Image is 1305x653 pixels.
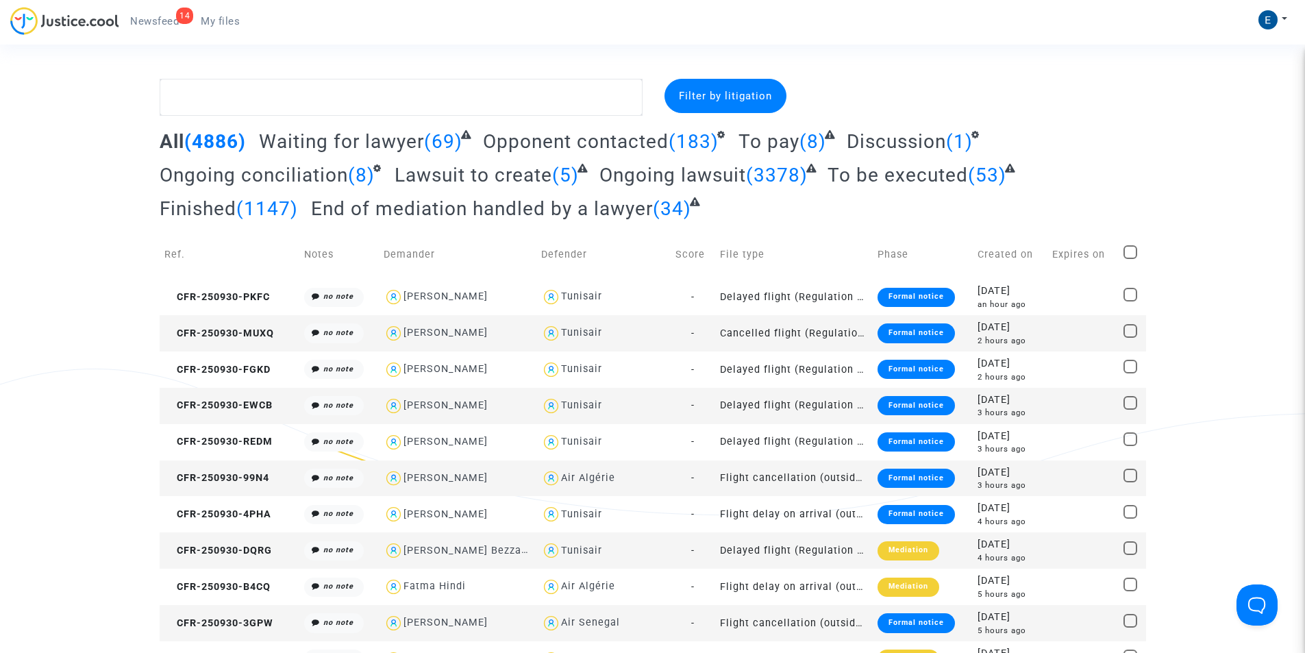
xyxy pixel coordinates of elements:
span: CFR-250930-EWCB [164,399,273,411]
i: no note [323,618,353,627]
span: CFR-250930-REDM [164,436,273,447]
img: icon-user.svg [384,613,403,633]
div: Formal notice [878,360,955,379]
img: icon-user.svg [541,432,561,452]
img: icon-user.svg [384,541,403,560]
span: Opponent contacted [483,130,669,153]
span: (69) [424,130,462,153]
div: [DATE] [978,284,1043,299]
img: icon-user.svg [384,360,403,380]
span: My files [201,15,240,27]
img: icon-user.svg [541,396,561,416]
span: Filter by litigation [679,90,772,102]
span: (3378) [746,164,808,186]
i: no note [323,292,353,301]
div: Formal notice [878,469,955,488]
div: Mediation [878,578,939,597]
div: Mediation [878,541,939,560]
td: Flight delay on arrival (outside of EU - Montreal Convention) [715,496,873,532]
div: Formal notice [878,288,955,307]
td: Defender [536,230,671,279]
div: Tunisair [561,327,602,338]
div: Formal notice [878,432,955,452]
a: 14Newsfeed [119,11,190,32]
div: [DATE] [978,610,1043,625]
img: icon-user.svg [384,432,403,452]
div: Formal notice [878,323,955,343]
div: [DATE] [978,537,1043,552]
td: Demander [379,230,536,279]
span: (5) [552,164,579,186]
span: - [691,617,695,629]
span: CFR-250930-PKFC [164,291,270,303]
div: [DATE] [978,465,1043,480]
img: icon-user.svg [541,541,561,560]
div: Tunisair [561,508,602,520]
div: 3 hours ago [978,443,1043,455]
span: CFR-250930-4PHA [164,508,271,520]
img: icon-user.svg [541,504,561,524]
td: Created on [973,230,1047,279]
i: no note [323,401,353,410]
td: Flight delay on arrival (outside of EU - Montreal Convention) [715,569,873,605]
img: icon-user.svg [384,504,403,524]
div: [PERSON_NAME] [403,327,488,338]
i: no note [323,582,353,591]
span: (1) [946,130,973,153]
td: Phase [873,230,973,279]
span: Finished [160,197,236,220]
div: Air Senegal [561,617,620,628]
span: - [691,581,695,593]
i: no note [323,365,353,373]
div: [PERSON_NAME] [403,472,488,484]
span: Ongoing lawsuit [599,164,746,186]
div: Formal notice [878,505,955,524]
span: To pay [738,130,799,153]
img: icon-user.svg [541,577,561,597]
img: jc-logo.svg [10,7,119,35]
img: icon-user.svg [541,323,561,343]
div: Formal notice [878,396,955,415]
span: Lawsuit to create [395,164,552,186]
td: Score [671,230,715,279]
span: (183) [669,130,719,153]
div: [PERSON_NAME] [403,363,488,375]
td: Delayed flight (Regulation EC 261/2004) [715,532,873,569]
div: Fatma Hindi [403,580,466,592]
div: [DATE] [978,356,1043,371]
td: Flight cancellation (outside of EU - Montreal Convention) [715,460,873,497]
td: Flight cancellation (outside of EU - Montreal Convention) [715,605,873,641]
div: [DATE] [978,320,1043,335]
span: - [691,472,695,484]
div: 4 hours ago [978,516,1043,528]
td: Delayed flight (Regulation EC 261/2004) [715,388,873,424]
span: - [691,328,695,339]
img: icon-user.svg [541,360,561,380]
span: - [691,436,695,447]
span: All [160,130,184,153]
div: Tunisair [561,363,602,375]
td: Cancelled flight (Regulation EC 261/2004) [715,315,873,352]
td: Expires on [1047,230,1119,279]
span: - [691,508,695,520]
td: Delayed flight (Regulation EC 261/2004) [715,424,873,460]
i: no note [323,509,353,518]
span: Discussion [847,130,946,153]
td: Delayed flight (Regulation EC 261/2004) [715,352,873,388]
span: - [691,545,695,556]
div: Air Algérie [561,472,615,484]
div: [PERSON_NAME] [403,399,488,411]
span: (1147) [236,197,298,220]
div: [PERSON_NAME] [403,508,488,520]
div: Tunisair [561,545,602,556]
i: no note [323,437,353,446]
span: CFR-250930-MUXQ [164,328,274,339]
div: 4 hours ago [978,552,1043,564]
span: CFR-250930-3GPW [164,617,273,629]
span: Newsfeed [130,15,179,27]
span: (34) [653,197,691,220]
div: [PERSON_NAME] [403,291,488,302]
span: (8) [348,164,375,186]
div: Tunisair [561,291,602,302]
img: ACg8ocICGBWcExWuj3iT2MEg9j5dw-yx0VuEqZIV0SNsKSMu=s96-c [1258,10,1278,29]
